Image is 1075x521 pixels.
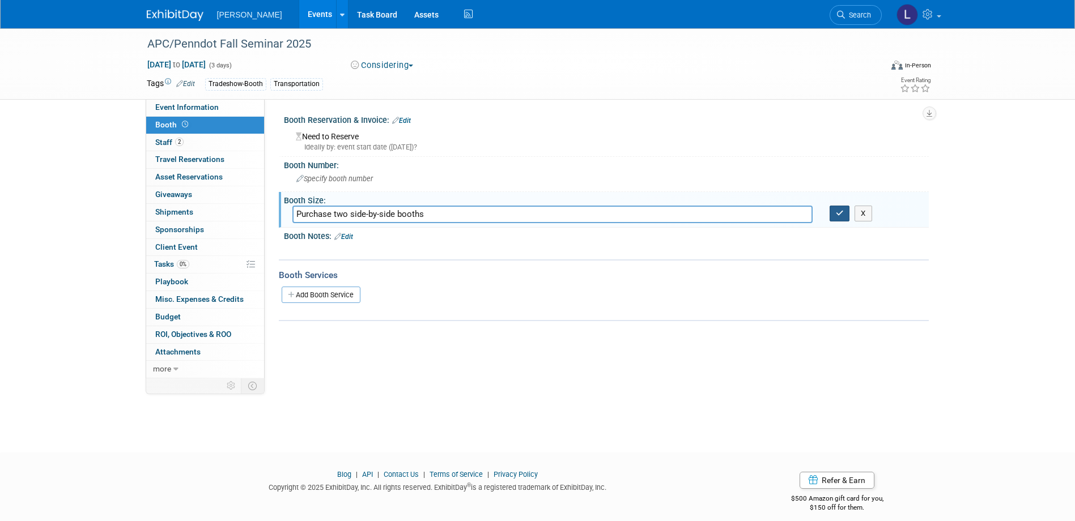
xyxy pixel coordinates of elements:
a: Booth [146,117,264,134]
span: Sponsorships [155,225,204,234]
span: Travel Reservations [155,155,224,164]
span: [DATE] [DATE] [147,59,206,70]
img: Format-Inperson.png [891,61,903,70]
a: Event Information [146,99,264,116]
a: Giveaways [146,186,264,203]
td: Personalize Event Tab Strip [222,378,241,393]
img: Latice Spann [896,4,918,25]
div: $150 off for them. [746,503,929,513]
a: Edit [392,117,411,125]
span: Shipments [155,207,193,216]
a: Staff2 [146,134,264,151]
td: Tags [147,78,195,91]
a: Tasks0% [146,256,264,273]
span: Specify booth number [296,174,373,183]
a: Travel Reservations [146,151,264,168]
td: Toggle Event Tabs [241,378,264,393]
button: Considering [347,59,418,71]
div: Event Format [815,59,932,76]
div: Ideally by: event start date ([DATE])? [296,142,920,152]
a: API [362,470,373,479]
span: Attachments [155,347,201,356]
a: Attachments [146,344,264,361]
span: | [375,470,382,479]
span: Misc. Expenses & Credits [155,294,244,304]
div: Booth Reservation & Invoice: [284,112,929,126]
div: Event Rating [900,78,930,83]
a: Privacy Policy [494,470,538,479]
div: Tradeshow-Booth [205,78,266,90]
span: Booth not reserved yet [180,120,190,129]
button: X [855,206,872,221]
span: to [171,60,182,69]
a: Edit [176,80,195,88]
div: Booth Size: [284,192,929,206]
a: Playbook [146,274,264,291]
span: Event Information [155,103,219,112]
span: | [420,470,428,479]
a: Misc. Expenses & Credits [146,291,264,308]
a: Contact Us [384,470,419,479]
div: Transportation [270,78,323,90]
div: $500 Amazon gift card for you, [746,486,929,513]
div: In-Person [904,61,931,70]
span: [PERSON_NAME] [217,10,282,19]
a: Shipments [146,204,264,221]
span: 2 [175,138,184,146]
a: ROI, Objectives & ROO [146,326,264,343]
span: (3 days) [208,62,232,69]
div: Booth Notes: [284,228,929,242]
span: | [353,470,360,479]
span: Client Event [155,242,198,251]
span: 0% [177,260,189,268]
span: Booth [155,120,190,129]
a: Refer & Earn [800,472,874,489]
span: Staff [155,138,184,147]
a: Asset Reservations [146,169,264,186]
span: Playbook [155,277,188,286]
div: Booth Services [279,269,929,281]
sup: ® [467,482,471,488]
span: | [485,470,492,479]
span: Budget [155,312,181,321]
a: Edit [334,233,353,241]
a: Client Event [146,239,264,256]
span: Giveaways [155,190,192,199]
a: Add Booth Service [282,287,360,303]
a: Search [830,5,882,25]
div: Copyright © 2025 ExhibitDay, Inc. All rights reserved. ExhibitDay is a registered trademark of Ex... [147,480,729,493]
a: Terms of Service [430,470,483,479]
span: ROI, Objectives & ROO [155,330,231,339]
span: more [153,364,171,373]
span: Asset Reservations [155,172,223,181]
div: Need to Reserve [292,128,920,152]
a: Sponsorships [146,221,264,238]
a: more [146,361,264,378]
a: Budget [146,309,264,326]
span: Search [845,11,871,19]
img: ExhibitDay [147,10,203,21]
span: Tasks [154,259,189,268]
div: APC/Penndot Fall Seminar 2025 [143,34,865,54]
div: Booth Number: [284,157,929,171]
a: Blog [337,470,351,479]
